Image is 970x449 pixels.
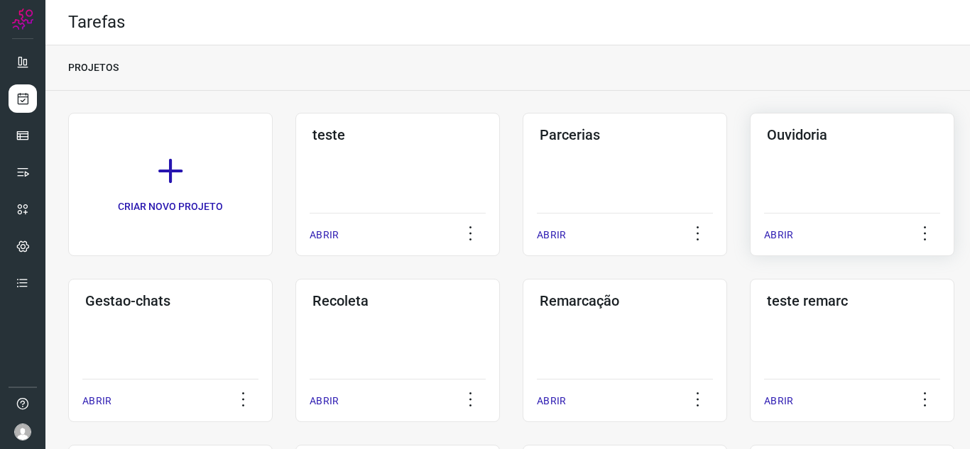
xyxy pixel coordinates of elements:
[68,60,119,75] p: PROJETOS
[82,394,111,409] p: ABRIR
[767,126,937,143] h3: Ouvidoria
[764,394,793,409] p: ABRIR
[118,199,223,214] p: CRIAR NOVO PROJETO
[85,292,256,309] h3: Gestao-chats
[537,228,566,243] p: ABRIR
[537,394,566,409] p: ABRIR
[540,126,710,143] h3: Parcerias
[767,292,937,309] h3: teste remarc
[312,292,483,309] h3: Recoleta
[14,423,31,440] img: avatar-user-boy.jpg
[312,126,483,143] h3: teste
[310,228,339,243] p: ABRIR
[764,228,793,243] p: ABRIR
[310,394,339,409] p: ABRIR
[12,9,33,30] img: Logo
[68,12,125,33] h2: Tarefas
[540,292,710,309] h3: Remarcação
